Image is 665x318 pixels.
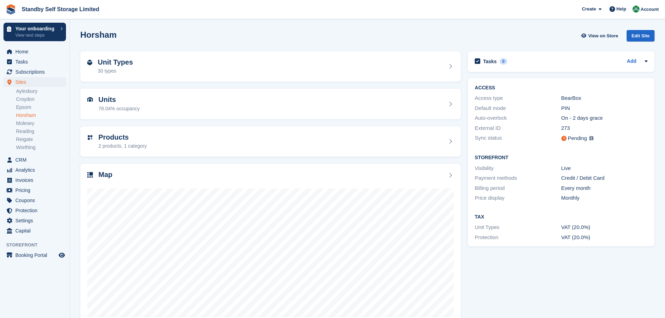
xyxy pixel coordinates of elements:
h2: Tasks [483,58,497,65]
a: menu [3,175,66,185]
div: PIN [561,104,648,112]
div: Credit / Debit Card [561,174,648,182]
div: 273 [561,124,648,132]
img: stora-icon-8386f47178a22dfd0bd8f6a31ec36ba5ce8667c1dd55bd0f319d3a0aa187defe.svg [6,4,16,15]
h2: Map [98,171,112,179]
h2: Units [98,96,140,104]
a: menu [3,77,66,87]
a: menu [3,47,66,57]
div: Sync status [475,134,561,143]
a: menu [3,206,66,215]
span: Account [641,6,659,13]
a: Aylesbury [16,88,66,95]
a: menu [3,216,66,225]
span: Home [15,47,57,57]
h2: Storefront [475,155,648,161]
div: Access type [475,94,561,102]
span: Analytics [15,165,57,175]
a: menu [3,195,66,205]
a: Horsham [16,112,66,119]
div: Pending [568,134,587,142]
a: menu [3,226,66,236]
div: On - 2 days grace [561,114,648,122]
a: Epsom [16,104,66,111]
span: Capital [15,226,57,236]
a: Reigate [16,136,66,143]
img: unit-icn-7be61d7bf1b0ce9d3e12c5938cc71ed9869f7b940bace4675aadf7bd6d80202e.svg [87,97,93,102]
img: custom-product-icn-752c56ca05d30b4aa98f6f15887a0e09747e85b44ffffa43cff429088544963d.svg [87,135,93,140]
a: Your onboarding View next steps [3,23,66,41]
div: Auto-overlock [475,114,561,122]
div: Live [561,164,648,172]
h2: Tax [475,214,648,220]
span: Subscriptions [15,67,57,77]
div: VAT (20.0%) [561,234,648,242]
img: map-icn-33ee37083ee616e46c38cad1a60f524a97daa1e2b2c8c0bc3eb3415660979fc1.svg [87,172,93,178]
span: View on Store [588,32,618,39]
div: Payment methods [475,174,561,182]
p: Your onboarding [15,26,57,31]
a: menu [3,185,66,195]
h2: Products [98,133,147,141]
div: Default mode [475,104,561,112]
div: Visibility [475,164,561,172]
a: menu [3,155,66,165]
div: 2 products, 1 category [98,142,147,150]
span: CRM [15,155,57,165]
div: Monthly [561,194,648,202]
img: icon-info-grey-7440780725fd019a000dd9b08b2336e03edf1995a4989e88bcd33f0948082b44.svg [589,136,593,140]
span: Protection [15,206,57,215]
div: Protection [475,234,561,242]
img: unit-type-icn-2b2737a686de81e16bb02015468b77c625bbabd49415b5ef34ead5e3b44a266d.svg [87,60,92,65]
a: Molesey [16,120,66,127]
img: Megan Cotton [633,6,640,13]
div: Edit Site [627,30,655,42]
a: Edit Site [627,30,655,44]
a: Unit Types 30 types [80,51,461,82]
span: Sites [15,77,57,87]
p: View next steps [15,32,57,38]
a: View on Store [580,30,621,42]
a: Croydon [16,96,66,103]
a: Add [627,58,636,66]
div: 30 types [98,67,133,75]
a: menu [3,165,66,175]
a: menu [3,250,66,260]
a: Standby Self Storage Limited [19,3,102,15]
a: Worthing [16,144,66,151]
a: menu [3,57,66,67]
h2: Unit Types [98,58,133,66]
div: 78.04% occupancy [98,105,140,112]
div: External ID [475,124,561,132]
a: Preview store [58,251,66,259]
span: Pricing [15,185,57,195]
span: Settings [15,216,57,225]
span: Tasks [15,57,57,67]
a: Reading [16,128,66,135]
div: Billing period [475,184,561,192]
a: Units 78.04% occupancy [80,89,461,119]
span: Create [582,6,596,13]
div: Price display [475,194,561,202]
span: Coupons [15,195,57,205]
div: Unit Types [475,223,561,231]
span: Invoices [15,175,57,185]
span: Storefront [6,242,69,249]
div: 0 [500,58,508,65]
h2: ACCESS [475,85,648,91]
a: Products 2 products, 1 category [80,126,461,157]
span: Booking Portal [15,250,57,260]
h2: Horsham [80,30,117,39]
span: Help [616,6,626,13]
div: VAT (20.0%) [561,223,648,231]
a: menu [3,67,66,77]
div: BearBox [561,94,648,102]
div: Every month [561,184,648,192]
